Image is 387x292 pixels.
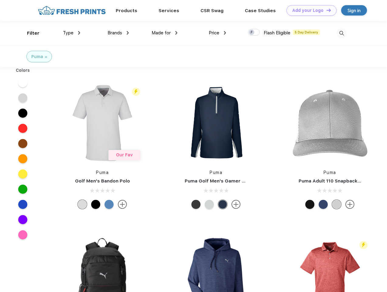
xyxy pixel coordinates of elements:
[293,30,320,35] span: 5 Day Delivery
[175,31,177,35] img: dropdown.png
[289,82,370,163] img: func=resize&h=266
[200,8,224,13] a: CSR Swag
[116,8,137,13] a: Products
[116,152,133,157] span: Our Fav
[159,8,179,13] a: Services
[127,31,129,35] img: dropdown.png
[191,200,200,209] div: Puma Black
[327,9,331,12] img: DT
[231,200,241,209] img: more.svg
[176,82,256,163] img: func=resize&h=266
[11,67,35,74] div: Colors
[75,178,130,184] a: Golf Men's Bandon Polo
[91,200,100,209] div: Puma Black
[324,170,336,175] a: Puma
[45,56,47,58] img: filter_cancel.svg
[224,31,226,35] img: dropdown.png
[319,200,328,209] div: Peacoat with Qut Shd
[332,200,341,209] div: Quarry Brt Whit
[209,30,219,36] span: Price
[218,200,227,209] div: Navy Blazer
[205,200,214,209] div: High Rise
[264,30,290,36] span: Flash Eligible
[337,28,347,38] img: desktop_search.svg
[78,200,87,209] div: High Rise
[210,170,222,175] a: Puma
[185,178,281,184] a: Puma Golf Men's Gamer Golf Quarter-Zip
[36,5,108,16] img: fo%20logo%202.webp
[62,82,143,163] img: func=resize&h=266
[108,30,122,36] span: Brands
[292,8,324,13] div: Add your Logo
[27,30,39,37] div: Filter
[345,200,354,209] img: more.svg
[341,5,367,16] a: Sign in
[348,7,361,14] div: Sign in
[305,200,314,209] div: Pma Blk with Pma Blk
[152,30,171,36] span: Made for
[31,54,43,60] div: Puma
[63,30,74,36] span: Type
[359,241,368,249] img: flash_active_toggle.svg
[132,88,140,96] img: flash_active_toggle.svg
[118,200,127,209] img: more.svg
[96,170,109,175] a: Puma
[78,31,80,35] img: dropdown.png
[104,200,114,209] div: Lake Blue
